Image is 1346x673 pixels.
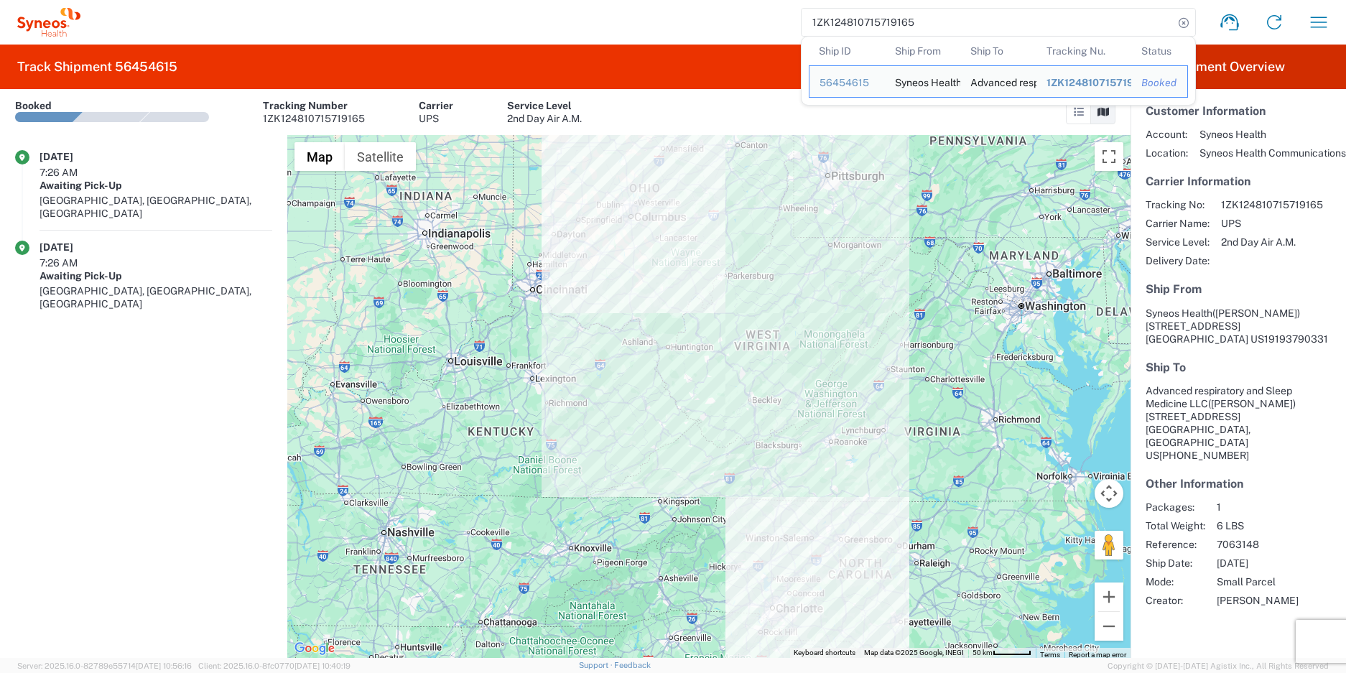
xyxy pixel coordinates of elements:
[579,661,615,669] a: Support
[1217,519,1299,532] span: 6 LBS
[1095,583,1123,611] button: Zoom in
[40,269,272,282] div: Awaiting Pick-Up
[291,639,338,658] img: Google
[1146,217,1210,230] span: Carrier Name:
[40,194,272,220] div: [GEOGRAPHIC_DATA], [GEOGRAPHIC_DATA], [GEOGRAPHIC_DATA]
[794,648,855,658] button: Keyboard shortcuts
[960,37,1036,65] th: Ship To
[507,112,582,125] div: 2nd Day Air A.M.
[809,37,1195,105] table: Search Results
[419,99,453,112] div: Carrier
[1264,333,1328,345] span: 19193790331
[1217,594,1299,607] span: [PERSON_NAME]
[614,661,651,669] a: Feedback
[820,76,875,89] div: 56454615
[136,662,192,670] span: [DATE] 10:56:16
[1095,479,1123,508] button: Map camera controls
[507,99,582,112] div: Service Level
[802,9,1174,36] input: Shipment, tracking or reference number
[17,662,192,670] span: Server: 2025.16.0-82789e55714
[968,648,1036,658] button: Map Scale: 50 km per 50 pixels
[1069,651,1126,659] a: Report a map error
[1146,320,1240,332] span: [STREET_ADDRESS]
[1046,76,1121,89] div: 1ZK124810715719165
[895,66,951,97] div: Syneos Health
[294,662,351,670] span: [DATE] 10:40:19
[263,112,365,125] div: 1ZK124810715719165
[1146,128,1188,141] span: Account:
[40,166,111,179] div: 7:26 AM
[1217,501,1299,514] span: 1
[40,150,111,163] div: [DATE]
[40,284,272,310] div: [GEOGRAPHIC_DATA], [GEOGRAPHIC_DATA], [GEOGRAPHIC_DATA]
[1146,198,1210,211] span: Tracking No:
[1146,282,1331,296] h5: Ship From
[1146,385,1296,422] span: Advanced respiratory and Sleep Medicine LLC [STREET_ADDRESS]
[1212,307,1300,319] span: ([PERSON_NAME])
[1146,361,1331,374] h5: Ship To
[1146,519,1205,532] span: Total Weight:
[1141,76,1177,89] div: Booked
[1108,659,1329,672] span: Copyright © [DATE]-[DATE] Agistix Inc., All Rights Reserved
[419,112,453,125] div: UPS
[40,179,272,192] div: Awaiting Pick-Up
[1046,77,1151,88] span: 1ZK124810715719165
[1146,307,1331,345] address: [GEOGRAPHIC_DATA] US
[864,649,964,656] span: Map data ©2025 Google, INEGI
[1221,236,1323,249] span: 2nd Day Air A.M.
[1146,236,1210,249] span: Service Level:
[1131,37,1188,65] th: Status
[263,99,365,112] div: Tracking Number
[1146,254,1210,267] span: Delivery Date:
[40,241,111,254] div: [DATE]
[1146,384,1331,462] address: [GEOGRAPHIC_DATA], [GEOGRAPHIC_DATA] US
[1146,501,1205,514] span: Packages:
[1159,450,1249,461] span: [PHONE_NUMBER]
[345,142,416,171] button: Show satellite imagery
[885,37,961,65] th: Ship From
[1146,104,1331,118] h5: Customer Information
[1208,398,1296,409] span: ([PERSON_NAME])
[1036,37,1131,65] th: Tracking Nu.
[1217,557,1299,570] span: [DATE]
[1217,538,1299,551] span: 7063148
[1146,557,1205,570] span: Ship Date:
[198,662,351,670] span: Client: 2025.16.0-8fc0770
[17,58,177,75] h2: Track Shipment 56454615
[1146,538,1205,551] span: Reference:
[1146,477,1331,491] h5: Other Information
[1040,651,1060,659] a: Terms
[1095,531,1123,560] button: Drag Pegman onto the map to open Street View
[291,639,338,658] a: Open this area in Google Maps (opens a new window)
[40,256,111,269] div: 7:26 AM
[1146,575,1205,588] span: Mode:
[1095,612,1123,641] button: Zoom out
[970,66,1026,97] div: Advanced respiratory and Sleep Medicine LLC
[1221,217,1323,230] span: UPS
[1146,594,1205,607] span: Creator:
[1146,307,1212,319] span: Syneos Health
[15,99,52,112] div: Booked
[1131,45,1346,89] header: Shipment Overview
[1146,147,1188,159] span: Location:
[1095,142,1123,171] button: Toggle fullscreen view
[294,142,345,171] button: Show street map
[1217,575,1299,588] span: Small Parcel
[809,37,885,65] th: Ship ID
[1221,198,1323,211] span: 1ZK124810715719165
[1146,175,1331,188] h5: Carrier Information
[973,649,993,656] span: 50 km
